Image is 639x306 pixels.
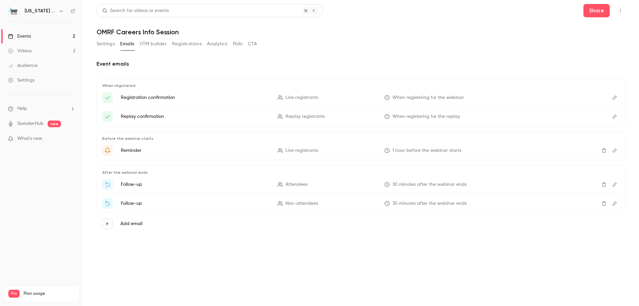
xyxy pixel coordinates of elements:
[392,113,460,120] span: When registering for the replay
[286,147,318,154] span: Live registrants
[8,77,35,84] div: Settings
[609,92,620,103] button: Edit
[609,145,620,156] button: Edit
[207,39,228,49] button: Analytics
[248,39,257,49] button: CTA
[609,179,620,190] button: Edit
[286,200,318,207] span: Non-attendees
[48,121,61,127] span: new
[286,181,308,188] span: Attendees
[17,105,27,112] span: Help
[102,7,169,14] div: Search for videos or events
[121,181,270,188] p: Follow-up
[121,94,270,101] p: Registration confirmation
[599,198,609,209] button: Delete
[102,179,620,190] li: Thanks for attending {{ event_name }}
[121,147,270,154] p: Reminder
[392,200,467,207] span: 30 minutes after the webinar ends
[97,60,626,68] h2: Event emails
[24,291,75,296] span: Plan usage
[609,198,620,209] button: Edit
[8,290,20,298] span: Pro
[102,111,620,122] li: Here's your access link to {{ event_name }}!
[97,39,115,49] button: Settings
[8,105,75,112] li: help-dropdown-opener
[102,198,620,209] li: Watch the replay of {{ event_name }}
[233,39,243,49] button: Polls
[17,120,44,127] a: SpeakerHub
[121,113,270,120] p: Replay confirmation
[8,33,31,40] div: Events
[8,48,32,54] div: Videos
[102,83,620,88] p: When registered
[599,179,609,190] button: Delete
[102,92,620,103] li: Here's your access link to {{ event_name }}!
[286,94,318,101] span: Live registrants
[392,181,467,188] span: 30 minutes after the webinar ends
[8,62,38,69] div: Audience
[102,145,620,156] li: {{ event_name }} is about to go live
[599,145,609,156] button: Delete
[120,220,142,227] label: Add email
[102,170,620,175] p: After the webinar ends
[121,200,270,207] p: Follow-up
[120,39,134,49] button: Emails
[583,4,610,17] button: Share
[172,39,202,49] button: Registrations
[8,6,19,16] img: Oklahoma Medical Research Foundation
[392,94,464,101] span: When registering for the webinar
[17,135,42,142] span: What's new
[140,39,167,49] button: UTM builder
[97,28,626,36] h1: OMRF Careers Info Session
[392,147,461,154] span: 1 hour before the webinar starts
[609,111,620,122] button: Edit
[25,8,56,14] h6: [US_STATE] Medical Research Foundation
[286,113,325,120] span: Replay registrants
[102,136,620,141] p: Before the webinar starts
